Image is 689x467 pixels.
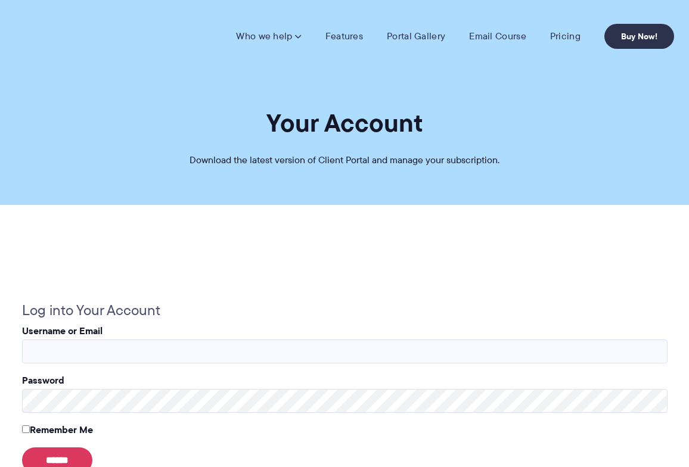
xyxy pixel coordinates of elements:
label: Password [22,373,64,387]
a: Buy Now! [604,24,674,49]
a: Portal Gallery [387,30,445,42]
a: Who we help [236,30,301,42]
h1: Your Account [15,107,674,139]
label: Username or Email [22,323,103,338]
label: Remember Me [22,422,93,437]
p: Download the latest version of Client Portal and manage your subscription. [166,154,523,167]
input: Remember Me [22,425,30,433]
a: Features [325,30,363,42]
legend: Log into Your Account [22,298,160,323]
a: Pricing [550,30,581,42]
a: Email Course [469,30,526,42]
